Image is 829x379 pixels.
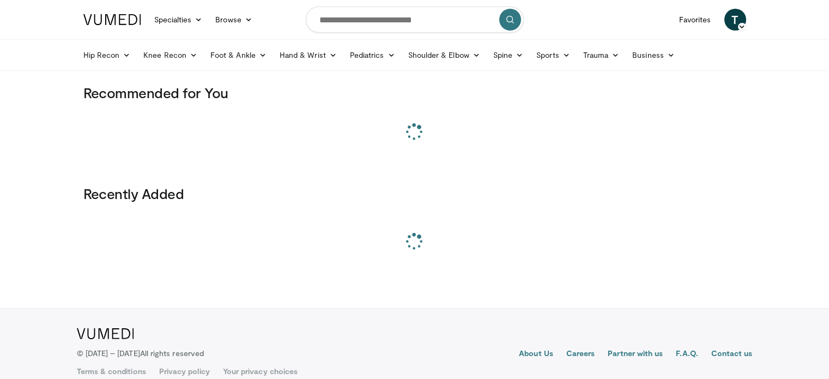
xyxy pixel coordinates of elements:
a: Privacy policy [159,366,210,377]
a: Hand & Wrist [273,44,343,66]
a: Your privacy choices [223,366,298,377]
img: VuMedi Logo [83,14,141,25]
a: Specialties [148,9,209,31]
h3: Recommended for You [83,84,746,101]
img: VuMedi Logo [77,328,134,339]
p: © [DATE] – [DATE] [77,348,204,359]
a: Foot & Ankle [204,44,273,66]
a: Knee Recon [137,44,204,66]
a: Shoulder & Elbow [402,44,487,66]
a: Browse [209,9,259,31]
input: Search topics, interventions [306,7,524,33]
a: Careers [566,348,595,361]
a: Trauma [577,44,626,66]
a: Spine [487,44,530,66]
h3: Recently Added [83,185,746,202]
a: Hip Recon [77,44,137,66]
a: Sports [530,44,577,66]
a: Terms & conditions [77,366,146,377]
a: Partner with us [608,348,663,361]
a: About Us [519,348,553,361]
a: Contact us [711,348,753,361]
a: Pediatrics [343,44,402,66]
a: F.A.Q. [676,348,698,361]
a: T [724,9,746,31]
span: All rights reserved [140,348,204,358]
a: Business [626,44,681,66]
a: Favorites [673,9,718,31]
